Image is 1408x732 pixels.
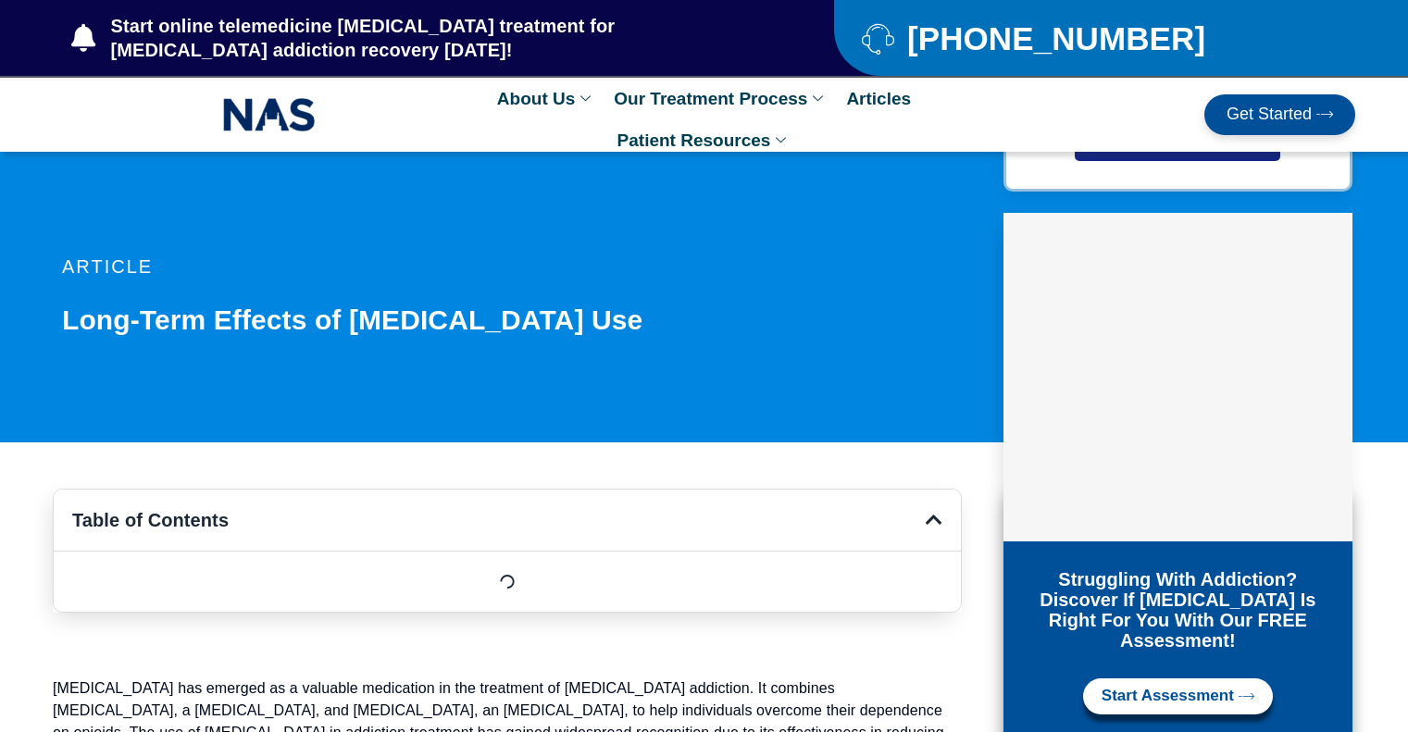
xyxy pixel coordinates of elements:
a: Patient Resources [608,119,801,161]
h1: Long-Term Effects of [MEDICAL_DATA] Use [62,304,714,337]
h3: Struggling with addiction? Discover if [MEDICAL_DATA] is right for you with our FREE Assessment! [1017,569,1339,651]
a: Articles [837,78,920,119]
a: Start online telemedicine [MEDICAL_DATA] treatment for [MEDICAL_DATA] addiction recovery [DATE]! [71,14,760,62]
a: [PHONE_NUMBER] [862,22,1309,55]
div: Close table of contents [926,511,942,529]
a: Get Started [1204,94,1355,135]
a: Our Treatment Process [604,78,837,119]
a: Start Assessment [1083,678,1273,714]
span: Start online telemedicine [MEDICAL_DATA] treatment for [MEDICAL_DATA] addiction recovery [DATE]! [106,14,761,62]
p: article [62,257,714,276]
a: About Us [488,78,604,119]
span: Start Assessment [1102,688,1234,705]
span: [PHONE_NUMBER] [903,27,1205,50]
span: Get Started [1227,105,1312,124]
img: NAS_email_signature-removebg-preview.png [223,93,316,136]
h4: Table of Contents [72,508,926,532]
